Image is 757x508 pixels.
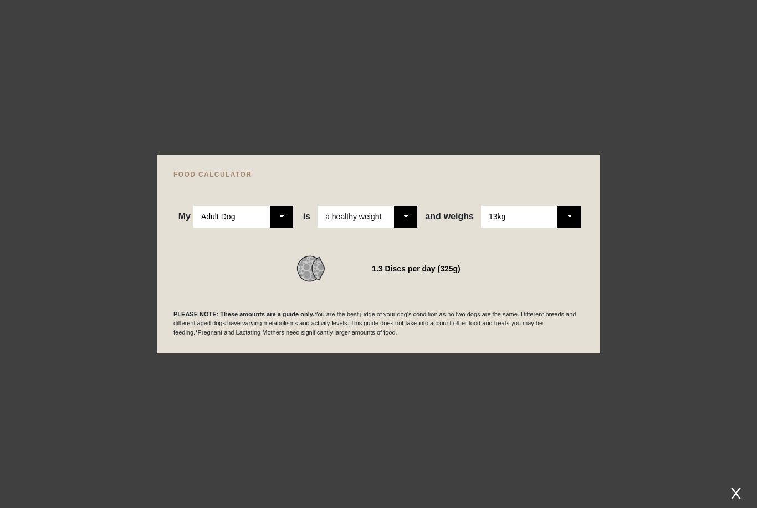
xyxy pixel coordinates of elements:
[173,311,314,317] b: PLEASE NOTE: These amounts are a guide only.
[173,171,584,178] h4: FOOD CALCULATOR
[372,261,461,276] div: 1.3 Discs per day (325g)
[178,212,191,222] span: My
[303,212,310,222] span: is
[425,212,443,222] span: and
[425,212,474,222] span: weighs
[173,310,584,337] p: You are the best judge of your dog's condition as no two dogs are the same. Different breeds and ...
[726,484,746,502] div: X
